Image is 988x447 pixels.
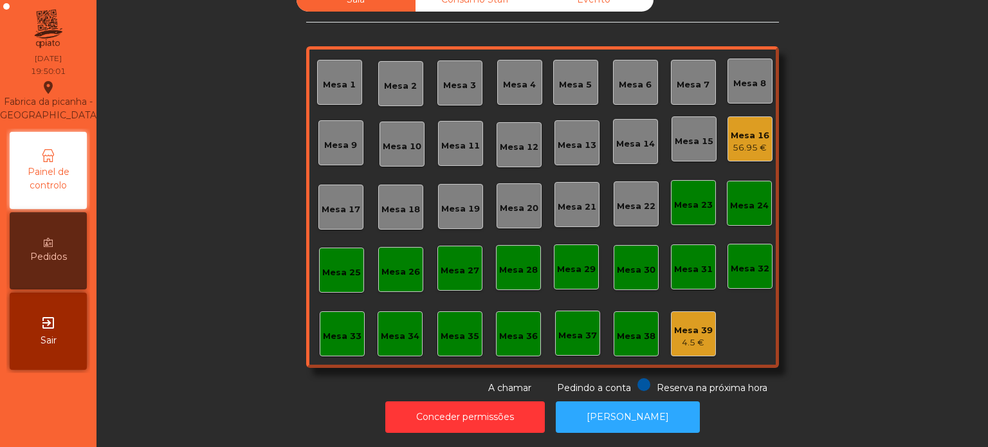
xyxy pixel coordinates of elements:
[30,250,67,264] span: Pedidos
[441,203,480,215] div: Mesa 19
[322,203,360,216] div: Mesa 17
[558,139,596,152] div: Mesa 13
[385,401,545,433] button: Conceder permissões
[731,262,769,275] div: Mesa 32
[556,401,700,433] button: [PERSON_NAME]
[499,330,538,343] div: Mesa 36
[499,264,538,277] div: Mesa 28
[557,382,631,394] span: Pedindo a conta
[381,266,420,278] div: Mesa 26
[674,199,713,212] div: Mesa 23
[323,78,356,91] div: Mesa 1
[500,141,538,154] div: Mesa 12
[323,330,361,343] div: Mesa 33
[730,199,769,212] div: Mesa 24
[617,264,655,277] div: Mesa 30
[41,315,56,331] i: exit_to_app
[616,138,655,151] div: Mesa 14
[13,165,84,192] span: Painel de controlo
[558,329,597,342] div: Mesa 37
[675,135,713,148] div: Mesa 15
[558,201,596,214] div: Mesa 21
[731,141,769,154] div: 56.95 €
[731,129,769,142] div: Mesa 16
[441,330,479,343] div: Mesa 35
[381,203,420,216] div: Mesa 18
[381,330,419,343] div: Mesa 34
[322,266,361,279] div: Mesa 25
[488,382,531,394] span: A chamar
[503,78,536,91] div: Mesa 4
[674,336,713,349] div: 4.5 €
[31,66,66,77] div: 19:50:01
[32,6,64,51] img: qpiato
[619,78,652,91] div: Mesa 6
[733,77,766,90] div: Mesa 8
[677,78,709,91] div: Mesa 7
[324,139,357,152] div: Mesa 9
[384,80,417,93] div: Mesa 2
[617,330,655,343] div: Mesa 38
[674,324,713,337] div: Mesa 39
[41,80,56,95] i: location_on
[41,334,57,347] span: Sair
[557,263,596,276] div: Mesa 29
[441,140,480,152] div: Mesa 11
[559,78,592,91] div: Mesa 5
[443,79,476,92] div: Mesa 3
[383,140,421,153] div: Mesa 10
[35,53,62,64] div: [DATE]
[441,264,479,277] div: Mesa 27
[657,382,767,394] span: Reserva na próxima hora
[617,200,655,213] div: Mesa 22
[500,202,538,215] div: Mesa 20
[674,263,713,276] div: Mesa 31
